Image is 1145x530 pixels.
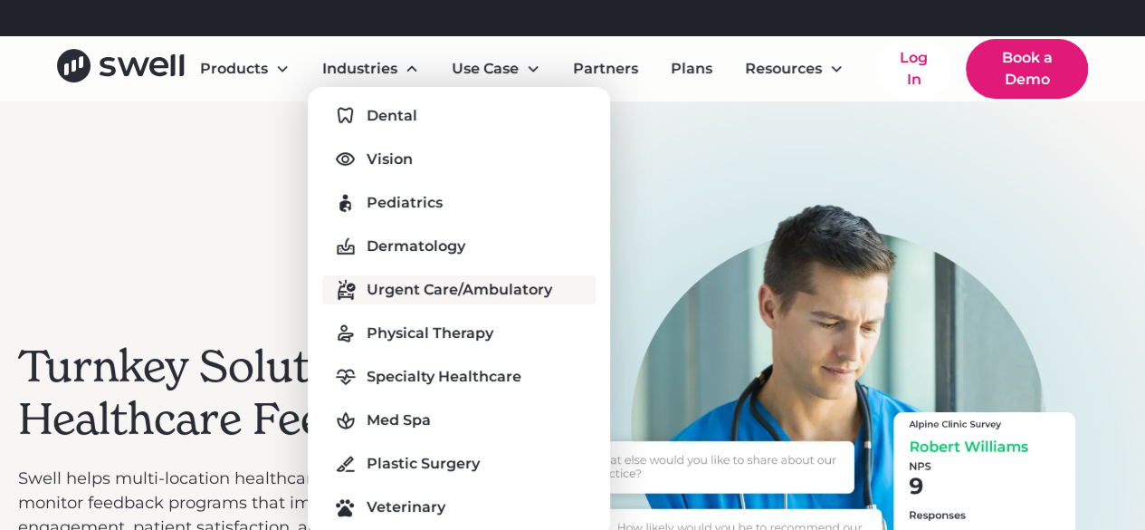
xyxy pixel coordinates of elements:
h2: Turnkey Solutions for Healthcare Feedback [18,341,485,445]
a: Plans [656,51,727,87]
div: Products [200,58,268,80]
div: Use Case [437,51,555,87]
div: Plastic Surgery [367,453,480,475]
a: Dermatology [322,232,596,261]
div: Industries [308,51,434,87]
a: Log In [876,40,951,98]
div: Urgent Care/Ambulatory [367,279,552,301]
div: Veterinary [367,496,445,518]
div: Industries [322,58,397,80]
a: Specialty Healthcare [322,362,596,391]
div: Products [186,51,304,87]
div: Resources [745,58,822,80]
a: Vision [322,145,596,174]
div: Vision [367,149,413,170]
a: Plastic Surgery [322,449,596,478]
div: Use Case [452,58,519,80]
div: Dental [367,105,417,127]
div: Resources [730,51,858,87]
a: Partners [558,51,653,87]
a: Urgent Care/Ambulatory [322,275,596,304]
div: Specialty Healthcare [367,366,521,388]
div: Pediatrics [367,192,443,214]
iframe: Chat Widget [835,334,1145,530]
a: Book a Demo [966,39,1088,99]
div: Physical Therapy [367,323,493,344]
a: Physical Therapy [322,319,596,348]
div: Dermatology [367,236,465,257]
a: Dental [322,101,596,130]
div: Med Spa [367,410,431,431]
a: Med Spa [322,406,596,435]
a: Pediatrics [322,188,596,217]
a: Veterinary [322,493,596,522]
a: home [57,49,185,89]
